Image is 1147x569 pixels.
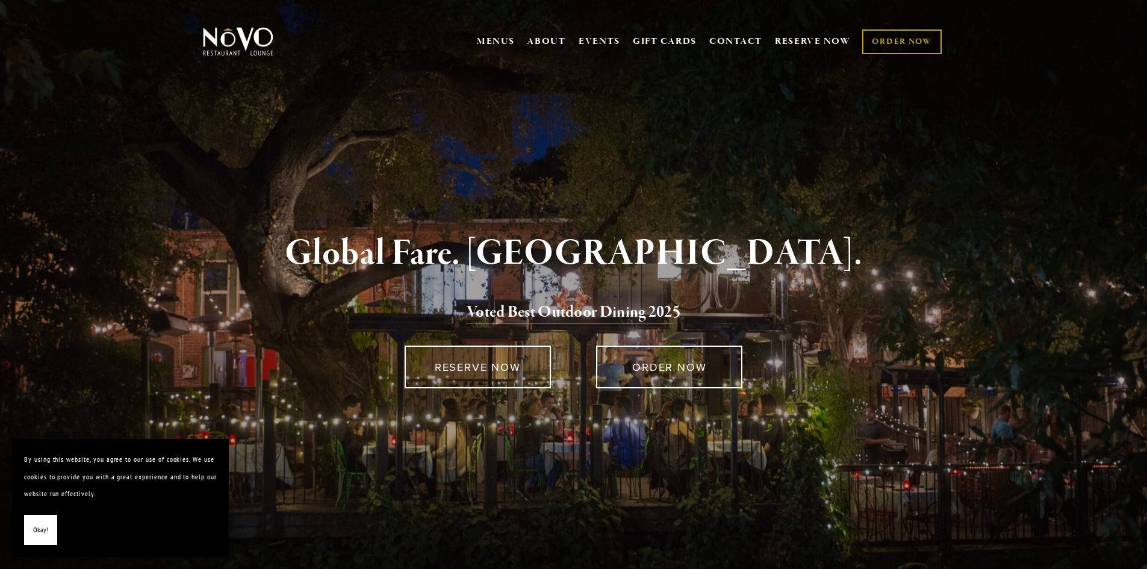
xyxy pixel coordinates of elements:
a: EVENTS [579,36,620,48]
img: Novo Restaurant &amp; Lounge [200,26,276,57]
strong: Global Fare. [GEOGRAPHIC_DATA]. [285,231,862,276]
a: ABOUT [527,36,566,48]
span: Okay! [33,521,48,539]
a: MENUS [477,36,515,48]
button: Okay! [24,515,57,546]
section: Cookie banner [12,439,229,557]
a: ORDER NOW [862,30,941,54]
a: CONTACT [709,30,762,53]
a: ORDER NOW [596,346,742,388]
a: RESERVE NOW [405,346,551,388]
p: By using this website, you agree to our use of cookies. We use cookies to provide you with a grea... [24,451,217,503]
h2: 5 [223,300,925,325]
a: Voted Best Outdoor Dining 202 [467,302,673,325]
a: RESERVE NOW [775,30,851,53]
a: GIFT CARDS [633,30,697,53]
